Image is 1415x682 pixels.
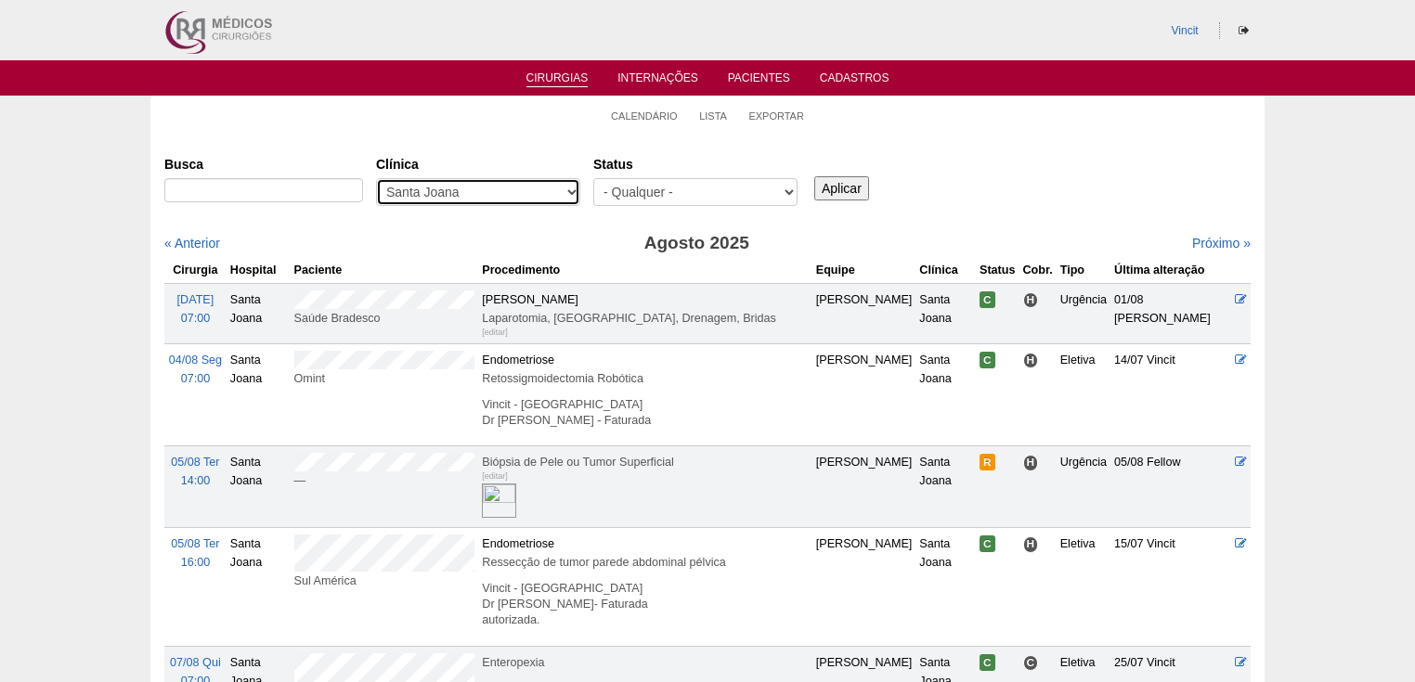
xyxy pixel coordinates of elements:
p: Vincit - [GEOGRAPHIC_DATA] Dr [PERSON_NAME] - Faturada [482,397,808,429]
td: [PERSON_NAME] [812,528,916,646]
th: Cobr. [1019,257,1057,284]
td: Eletiva [1057,343,1110,445]
th: Hospital [227,257,291,284]
a: 05/08 Ter 14:00 [171,456,219,487]
span: 04/08 Seg [169,354,222,367]
span: Hospital [1023,292,1039,308]
th: Equipe [812,257,916,284]
a: Cadastros [820,71,889,90]
a: Editar [1235,537,1247,550]
td: Urgência [1057,446,1110,528]
a: Calendário [611,109,678,122]
h3: Agosto 2025 [425,230,968,257]
span: Confirmada [980,352,995,368]
a: Internações [617,71,698,90]
a: 05/08 Ter 16:00 [171,537,219,569]
span: 05/08 Ter [171,456,219,469]
span: Confirmada [980,535,995,552]
div: Ressecção de tumor parede abdominal pélvica [482,553,808,572]
span: Hospital [1023,455,1039,470]
span: 14:00 [181,474,211,487]
td: [PERSON_NAME] [812,283,916,343]
td: Endometriose [478,343,811,445]
th: Status [976,257,1019,284]
span: Hospital [1023,353,1039,368]
td: [PERSON_NAME] [478,283,811,343]
span: 07:00 [181,372,211,385]
th: Última alteração [1110,257,1231,284]
div: — [294,471,475,490]
input: Digite os termos que você deseja procurar. [164,178,363,202]
span: 07:00 [181,312,211,325]
a: Lista [699,109,727,122]
span: 07/08 Qui [170,656,221,669]
span: [DATE] [177,293,214,306]
div: Enteropexia [482,653,808,672]
span: Confirmada [980,654,995,671]
input: Aplicar [814,176,869,200]
td: 05/08 Fellow [1110,446,1231,528]
td: Santa Joana [227,446,291,528]
td: Eletiva [1057,528,1110,646]
a: [DATE] 07:00 [177,293,214,325]
div: Omint [294,369,475,388]
td: 01/08 [PERSON_NAME] [1110,283,1231,343]
td: Santa Joana [227,283,291,343]
th: Tipo [1057,257,1110,284]
a: Editar [1235,354,1247,367]
th: Cirurgia [164,257,227,284]
td: Santa Joana [915,446,976,528]
label: Busca [164,155,363,174]
td: Santa Joana [227,343,291,445]
td: [PERSON_NAME] [812,446,916,528]
div: Sul América [294,572,475,590]
span: Consultório [1023,655,1039,671]
a: Exportar [748,109,804,122]
td: Santa Joana [915,283,976,343]
span: Hospital [1023,536,1039,552]
th: Clínica [915,257,976,284]
a: Editar [1235,456,1247,469]
div: Retossigmoidectomia Robótica [482,369,808,388]
div: Biópsia de Pele ou Tumor Superficial [482,453,808,471]
a: « Anterior [164,236,220,251]
a: Editar [1235,656,1247,669]
td: Santa Joana [915,528,976,646]
div: Saúde Bradesco [294,309,475,328]
td: Urgência [1057,283,1110,343]
td: Santa Joana [915,343,976,445]
span: 05/08 Ter [171,537,219,550]
i: Sair [1239,25,1249,36]
a: Próximo » [1192,236,1251,251]
a: Editar [1235,293,1247,306]
label: Status [593,155,798,174]
a: Cirurgias [526,71,589,87]
th: Procedimento [478,257,811,284]
td: Endometriose [478,528,811,646]
td: 15/07 Vincit [1110,528,1231,646]
td: Santa Joana [227,528,291,646]
td: 14/07 Vincit [1110,343,1231,445]
p: Vincit - [GEOGRAPHIC_DATA] Dr [PERSON_NAME]- Faturada autorizada. [482,581,808,628]
div: [editar] [482,323,508,341]
label: Clínica [376,155,580,174]
a: 04/08 Seg 07:00 [169,354,222,385]
span: 16:00 [181,556,211,569]
td: [PERSON_NAME] [812,343,916,445]
span: Confirmada [980,291,995,308]
div: [editar] [482,467,508,485]
th: Paciente [291,257,479,284]
span: Reservada [980,454,995,470]
div: Laparotomia, [GEOGRAPHIC_DATA], Drenagem, Bridas [482,309,808,328]
a: Pacientes [728,71,790,90]
a: Vincit [1172,24,1199,37]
